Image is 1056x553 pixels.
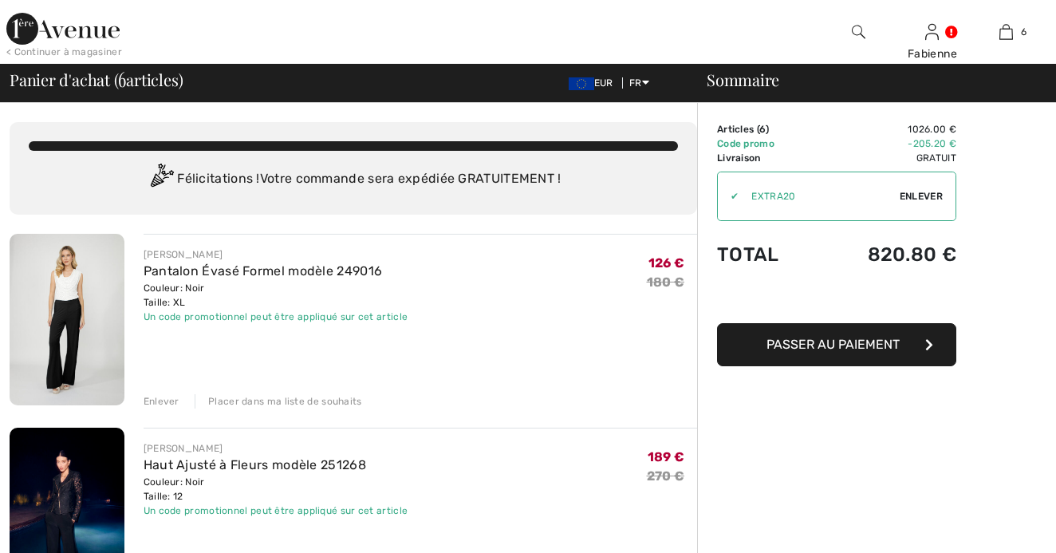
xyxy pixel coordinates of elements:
[815,227,956,282] td: 820.80 €
[717,282,956,318] iframe: PayPal
[759,124,766,135] span: 6
[648,255,685,271] span: 126 €
[144,441,408,456] div: [PERSON_NAME]
[144,310,408,324] div: Un code promotionnel peut être appliqué sur cet article
[718,189,739,203] div: ✔
[925,22,939,41] img: Mes infos
[144,504,408,518] div: Un code promotionnel peut être appliqué sur cet article
[10,72,183,88] span: Panier d'achat ( articles)
[144,457,366,472] a: Haut Ajusté à Fleurs modèle 251268
[1021,25,1026,39] span: 6
[144,247,408,262] div: [PERSON_NAME]
[896,45,969,62] div: Fabienne
[145,164,177,196] img: Congratulation2.svg
[717,323,956,366] button: Passer au paiement
[118,68,126,89] span: 6
[195,394,362,409] div: Placer dans ma liste de souhaits
[815,122,956,136] td: 1026.00 €
[29,164,678,196] div: Félicitations ! Votre commande sera expédiée GRATUITEMENT !
[970,22,1042,41] a: 6
[569,77,594,90] img: Euro
[717,227,815,282] td: Total
[766,337,900,352] span: Passer au paiement
[815,151,956,165] td: Gratuit
[648,449,685,464] span: 189 €
[739,172,900,220] input: Code promo
[144,475,408,504] div: Couleur: Noir Taille: 12
[815,136,956,151] td: -205.20 €
[999,22,1013,41] img: Mon panier
[144,394,179,409] div: Enlever
[717,151,815,165] td: Livraison
[569,77,620,89] span: EUR
[717,136,815,151] td: Code promo
[688,72,1046,88] div: Sommaire
[144,263,383,278] a: Pantalon Évasé Formel modèle 249016
[925,24,939,39] a: Se connecter
[6,45,122,59] div: < Continuer à magasiner
[629,77,649,89] span: FR
[647,275,685,290] s: 180 €
[717,122,815,136] td: Articles ( )
[900,189,943,203] span: Enlever
[852,22,865,41] img: recherche
[6,13,120,45] img: 1ère Avenue
[144,281,408,310] div: Couleur: Noir Taille: XL
[10,234,124,405] img: Pantalon Évasé Formel modèle 249016
[647,468,685,484] s: 270 €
